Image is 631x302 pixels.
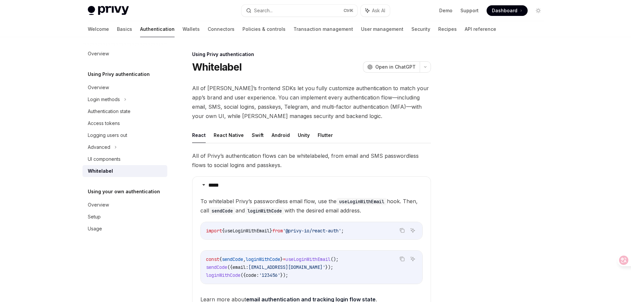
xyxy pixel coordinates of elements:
a: Basics [117,21,132,37]
div: UI components [88,155,121,163]
div: Access tokens [88,119,120,127]
button: Copy the contents from the code block [398,255,406,263]
code: sendCode [209,207,236,214]
button: React [192,127,206,143]
button: Swift [252,127,264,143]
span: , [243,256,246,262]
code: loginWithCode [245,207,285,214]
span: email: [233,264,248,270]
span: } [270,228,272,234]
span: loginWithCode [246,256,280,262]
div: Setup [88,213,101,221]
span: loginWithCode [206,272,240,278]
div: Advanced [88,143,110,151]
a: Logging users out [82,129,167,141]
button: Copy the contents from the code block [398,226,406,235]
a: UI components [82,153,167,165]
span: useLoginWithEmail [286,256,331,262]
a: Overview [82,199,167,211]
span: = [283,256,286,262]
h1: Whitelabel [192,61,242,73]
div: Usage [88,225,102,233]
span: useLoginWithEmail [225,228,270,234]
span: All of [PERSON_NAME]’s frontend SDKs let you fully customize authentication to match your app’s b... [192,84,431,121]
a: Dashboard [487,5,528,16]
a: User management [361,21,403,37]
span: } [280,256,283,262]
button: Open in ChatGPT [363,61,420,73]
a: Usage [82,223,167,235]
code: useLoginWithEmail [337,198,387,205]
img: light logo [88,6,129,15]
div: Using Privy authentication [192,51,431,58]
span: sendCode [222,256,243,262]
span: To whitelabel Privy’s passwordless email flow, use the hook. Then, call and with the desired emai... [200,197,423,215]
a: Transaction management [293,21,353,37]
span: '@privy-io/react-auth' [283,228,341,234]
div: Authentication state [88,107,131,115]
h5: Using Privy authentication [88,70,150,78]
div: Search... [254,7,273,15]
span: { [222,228,225,234]
a: Authentication state [82,105,167,117]
span: { [219,256,222,262]
span: Ctrl K [343,8,353,13]
button: React Native [214,127,244,143]
span: ; [341,228,344,234]
span: const [206,256,219,262]
span: ({ [227,264,233,270]
span: Dashboard [492,7,517,14]
a: Overview [82,82,167,93]
span: code: [246,272,259,278]
span: }); [325,264,333,270]
a: Policies & controls [242,21,286,37]
button: Search...CtrlK [241,5,357,17]
button: Ask AI [361,5,390,17]
a: Whitelabel [82,165,167,177]
div: Whitelabel [88,167,113,175]
span: sendCode [206,264,227,270]
a: Welcome [88,21,109,37]
a: Setup [82,211,167,223]
h5: Using your own authentication [88,188,160,196]
a: Wallets [183,21,200,37]
span: Ask AI [372,7,385,14]
a: Overview [82,48,167,60]
button: Unity [298,127,310,143]
button: Toggle dark mode [533,5,544,16]
a: Security [411,21,430,37]
div: Login methods [88,95,120,103]
div: Overview [88,50,109,58]
a: API reference [465,21,496,37]
span: ({ [240,272,246,278]
a: Connectors [208,21,235,37]
a: Support [460,7,479,14]
span: }); [280,272,288,278]
span: import [206,228,222,234]
button: Ask AI [408,226,417,235]
span: from [272,228,283,234]
button: Flutter [318,127,333,143]
span: Open in ChatGPT [375,64,416,70]
div: Overview [88,84,109,91]
div: Logging users out [88,131,127,139]
a: Authentication [140,21,175,37]
div: Overview [88,201,109,209]
a: Demo [439,7,452,14]
span: (); [331,256,339,262]
span: All of Privy’s authentication flows can be whitelabeled, from email and SMS passwordless flows to... [192,151,431,170]
button: Ask AI [408,255,417,263]
span: '123456' [259,272,280,278]
span: [EMAIL_ADDRESS][DOMAIN_NAME]' [248,264,325,270]
a: Access tokens [82,117,167,129]
button: Android [272,127,290,143]
a: Recipes [438,21,457,37]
